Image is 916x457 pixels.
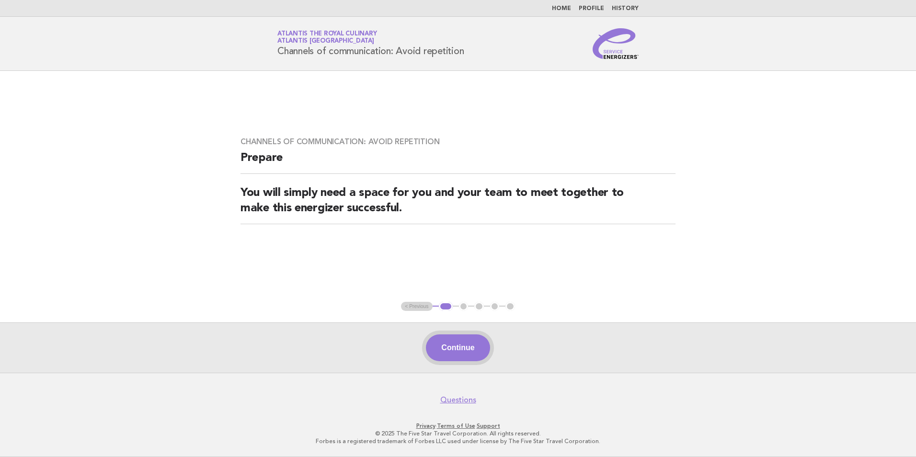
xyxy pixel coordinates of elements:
[612,6,639,11] a: History
[240,137,676,147] h3: Channels of communication: Avoid repetition
[240,185,676,224] h2: You will simply need a space for you and your team to meet together to make this energizer succes...
[440,395,476,405] a: Questions
[165,430,751,437] p: © 2025 The Five Star Travel Corporation. All rights reserved.
[437,423,475,429] a: Terms of Use
[416,423,435,429] a: Privacy
[277,31,377,44] a: Atlantis the Royal CulinaryAtlantis [GEOGRAPHIC_DATA]
[426,334,490,361] button: Continue
[277,38,374,45] span: Atlantis [GEOGRAPHIC_DATA]
[240,150,676,174] h2: Prepare
[165,437,751,445] p: Forbes is a registered trademark of Forbes LLC used under license by The Five Star Travel Corpora...
[552,6,571,11] a: Home
[593,28,639,59] img: Service Energizers
[277,31,464,56] h1: Channels of communication: Avoid repetition
[439,302,453,311] button: 1
[579,6,604,11] a: Profile
[477,423,500,429] a: Support
[165,422,751,430] p: · ·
